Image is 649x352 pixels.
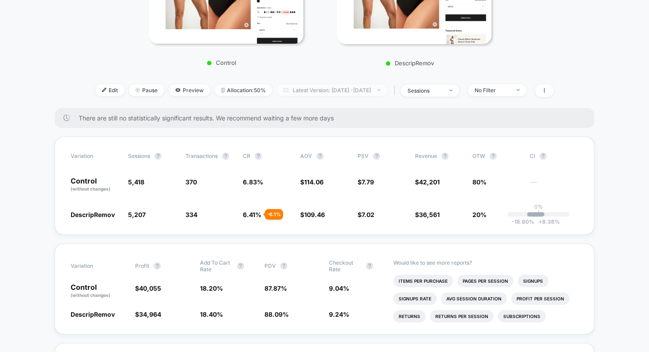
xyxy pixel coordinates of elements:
span: + [539,218,542,225]
span: Pause [129,84,164,96]
button: ? [540,153,547,160]
span: Allocation: 50% [215,84,272,96]
span: 8.38 % [534,218,560,225]
button: ? [490,153,497,160]
span: (without changes) [71,292,110,298]
button: ? [441,153,449,160]
span: AOV [300,153,312,159]
span: 5,207 [128,211,146,218]
span: There are still no statistically significant results. We recommend waiting a few more days [79,114,577,122]
span: 34,964 [139,311,161,318]
span: Latest Version: [DATE] - [DATE] [277,84,387,96]
button: ? [280,262,287,270]
span: OTW [472,153,521,160]
p: | [538,210,540,217]
p: Control [144,59,299,66]
span: Profit [135,262,149,269]
span: $ [415,178,440,186]
img: end [136,88,140,92]
span: 334 [185,211,197,218]
li: Signups [518,275,548,287]
span: 6.41 % [243,211,261,218]
li: Pages Per Session [457,275,513,287]
p: Would like to see more reports? [393,259,578,266]
div: - 6.1 % [265,209,283,220]
span: $ [135,285,161,292]
span: -18.60 % [512,218,534,225]
li: Profit Per Session [511,292,570,305]
p: 0% [534,203,543,210]
span: Transactions [185,153,218,159]
span: 18.40 % [200,311,223,318]
p: Control [71,177,119,192]
button: ? [317,153,324,160]
img: rebalance [221,88,225,93]
img: end [449,90,453,91]
li: Signups Rate [393,292,437,305]
div: sessions [408,87,443,94]
span: 36,561 [419,211,440,218]
span: 9.24 % [329,311,349,318]
span: CR [243,153,250,159]
span: 9.04 % [329,285,349,292]
span: 6.83 % [243,178,263,186]
span: $ [300,178,324,186]
span: 7.79 [362,178,374,186]
span: 40,055 [139,285,161,292]
span: 18.20 % [200,285,223,292]
span: $ [415,211,440,218]
span: PDV [264,262,276,269]
span: 88.09 % [264,311,289,318]
span: 42,201 [419,178,440,186]
img: calendar [283,88,288,92]
button: ? [237,262,244,270]
span: DescripRemov [71,211,115,218]
span: (without changes) [71,186,110,191]
li: Returns [393,310,426,322]
span: Sessions [128,153,150,159]
button: ? [255,153,262,160]
span: CI [530,153,578,160]
span: Preview [169,84,210,96]
span: $ [135,311,161,318]
button: ? [366,262,373,270]
span: $ [300,211,325,218]
span: --- [530,180,578,192]
li: Subscriptions [498,310,546,322]
span: Edit [95,84,125,96]
p: Control [71,284,126,299]
span: $ [358,178,374,186]
span: PSV [358,153,369,159]
button: ? [154,262,161,270]
button: ? [155,153,162,160]
span: 370 [185,178,197,186]
span: Checkout Rate [329,259,362,273]
li: Returns Per Session [430,310,494,322]
span: 7.02 [362,211,374,218]
span: 5,418 [128,178,144,186]
span: 114.06 [304,178,324,186]
li: Items Per Purchase [393,275,453,287]
img: end [517,89,520,91]
span: 80% [472,178,487,186]
img: edit [102,88,106,92]
button: ? [373,153,380,160]
span: Variation [71,153,119,160]
span: | [392,84,401,97]
span: DescripRemov [71,311,115,318]
p: DescripRemov [332,60,487,67]
span: 109.46 [304,211,325,218]
span: Revenue [415,153,437,159]
li: Avg Session Duration [441,292,507,305]
span: Add To Cart Rate [200,259,233,273]
span: $ [358,211,374,218]
span: Variation [71,259,119,273]
span: 87.87 % [264,285,287,292]
button: ? [222,153,229,160]
div: No Filter [475,87,510,94]
span: 20% [472,211,487,218]
img: end [377,89,381,91]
